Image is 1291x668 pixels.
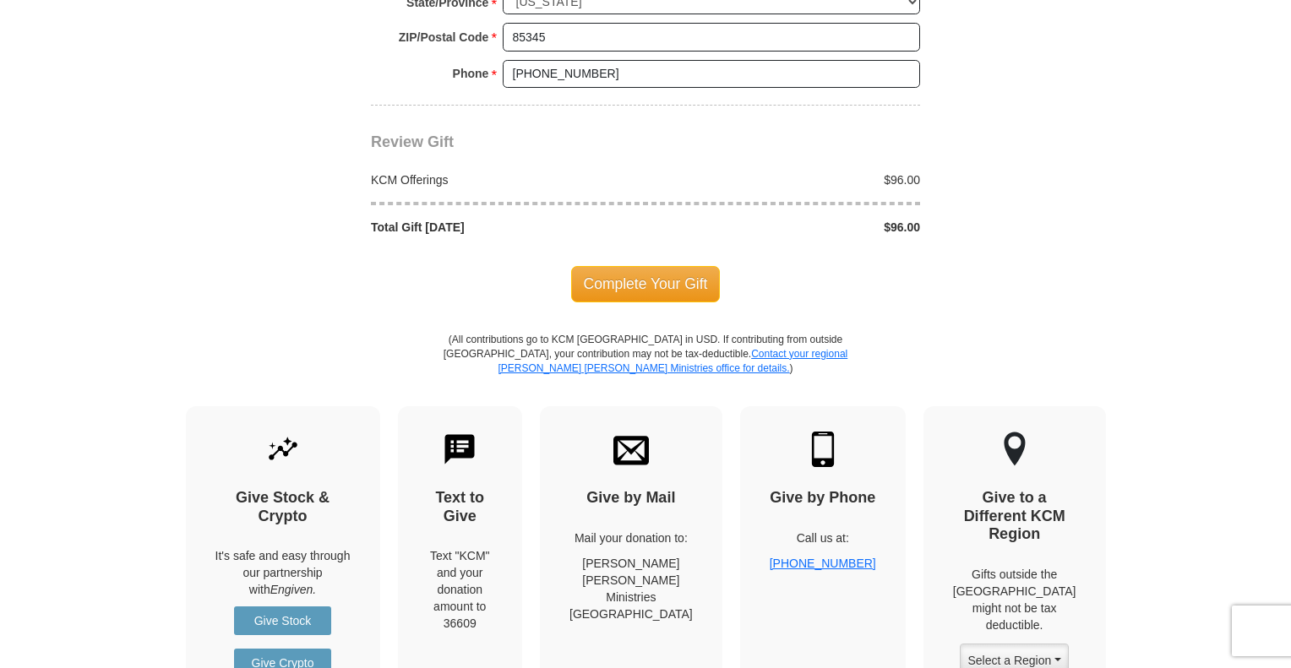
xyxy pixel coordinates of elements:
p: [PERSON_NAME] [PERSON_NAME] Ministries [GEOGRAPHIC_DATA] [569,555,693,622]
strong: Phone [453,62,489,85]
p: Mail your donation to: [569,530,693,546]
span: Complete Your Gift [571,266,721,301]
div: Text "KCM" and your donation amount to 36609 [428,547,493,632]
h4: Give by Mail [569,489,693,508]
p: (All contributions go to KCM [GEOGRAPHIC_DATA] in USD. If contributing from outside [GEOGRAPHIC_D... [443,333,848,406]
h4: Text to Give [428,489,493,525]
img: give-by-stock.svg [265,432,301,467]
h4: Give by Phone [770,489,876,508]
img: envelope.svg [613,432,649,467]
div: KCM Offerings [362,171,646,188]
a: Contact your regional [PERSON_NAME] [PERSON_NAME] Ministries office for details. [498,348,847,374]
h4: Give Stock & Crypto [215,489,351,525]
div: Total Gift [DATE] [362,219,646,236]
i: Engiven. [270,583,316,596]
img: text-to-give.svg [442,432,477,467]
p: Call us at: [770,530,876,546]
p: Gifts outside the [GEOGRAPHIC_DATA] might not be tax deductible. [953,566,1076,633]
span: Review Gift [371,133,454,150]
p: It's safe and easy through our partnership with [215,547,351,598]
h4: Give to a Different KCM Region [953,489,1076,544]
strong: ZIP/Postal Code [399,25,489,49]
div: $96.00 [645,171,929,188]
a: Give Stock [234,606,331,635]
div: $96.00 [645,219,929,236]
a: [PHONE_NUMBER] [770,557,876,570]
img: other-region [1003,432,1027,467]
img: mobile.svg [805,432,841,467]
